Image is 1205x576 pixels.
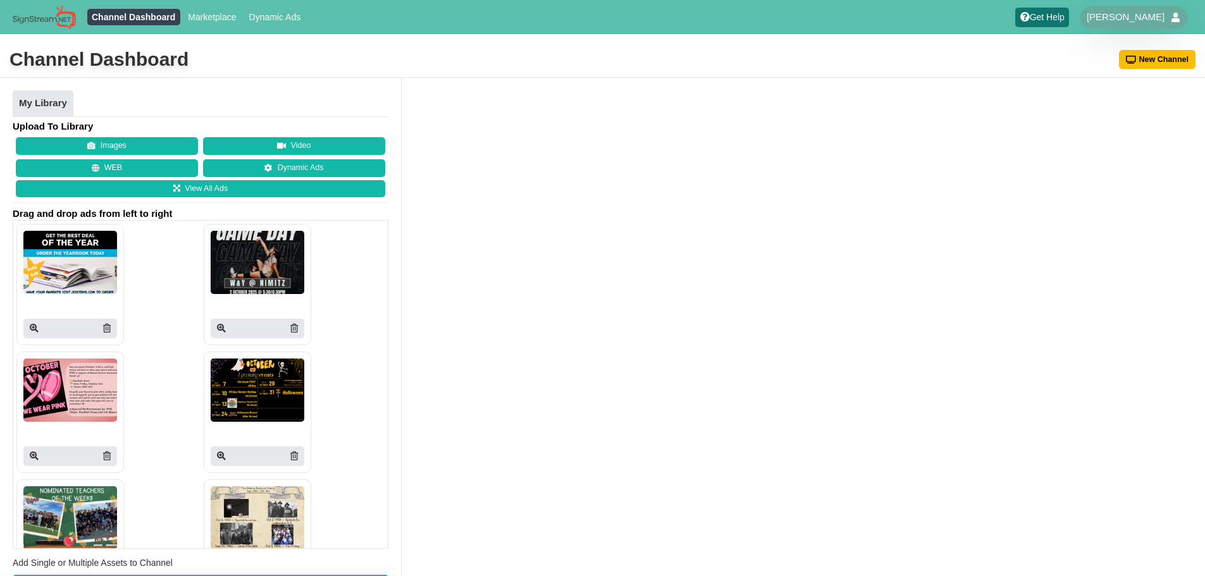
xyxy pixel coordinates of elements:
[211,231,304,294] img: P250x250 image processing20251002 1793698 1bzp9xa
[23,358,117,422] img: P250x250 image processing20250930 1793698 159lely
[13,90,73,117] a: My Library
[16,137,198,155] button: Images
[87,9,180,25] a: Channel Dashboard
[13,120,388,133] h4: Upload To Library
[1015,8,1069,27] a: Get Help
[9,47,188,72] div: Channel Dashboard
[183,9,241,25] a: Marketplace
[16,159,198,177] button: WEB
[1087,11,1165,23] span: [PERSON_NAME]
[244,9,306,25] a: Dynamic Ads
[211,486,304,549] img: P250x250 image processing20250929 1793698 176ewit
[203,159,385,177] a: Dynamic Ads
[16,180,385,198] a: View All Ads
[13,5,76,30] img: Sign Stream.NET
[211,358,304,422] img: P250x250 image processing20250930 1793698 1lv0sox
[23,486,117,549] img: P250x250 image processing20250930 1793698 1oxjdjv
[13,207,388,220] span: Drag and drop ads from left to right
[13,558,173,568] span: Add Single or Multiple Assets to Channel
[23,231,117,294] img: P250x250 image processing20251002 1793698 bdlv4x
[203,137,385,155] button: Video
[1119,50,1196,69] button: New Channel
